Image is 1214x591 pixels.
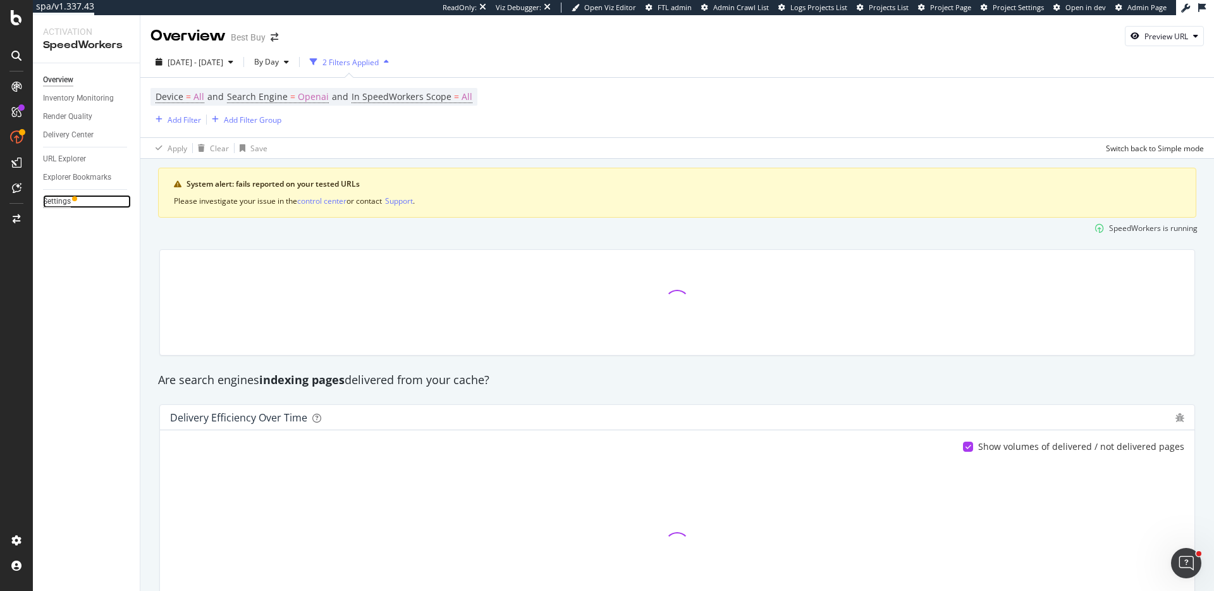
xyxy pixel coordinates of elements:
[43,171,131,184] a: Explorer Bookmarks
[43,92,114,105] div: Inventory Monitoring
[322,57,379,68] div: 2 Filters Applied
[1106,143,1204,154] div: Switch back to Simple mode
[978,440,1184,453] div: Show volumes of delivered / not delivered pages
[187,178,1180,190] div: System alert: fails reported on your tested URLs
[210,143,229,154] div: Clear
[158,168,1196,218] div: warning banner
[43,92,131,105] a: Inventory Monitoring
[227,90,288,103] span: Search Engine
[150,112,201,127] button: Add Filter
[572,3,636,13] a: Open Viz Editor
[918,3,971,13] a: Project Page
[1171,548,1201,578] iframe: Intercom live chat
[993,3,1044,12] span: Project Settings
[778,3,847,13] a: Logs Projects List
[152,372,1203,389] div: Are search engines delivered from your cache?
[701,3,769,13] a: Admin Crawl List
[43,73,131,87] a: Overview
[168,143,187,154] div: Apply
[193,88,204,106] span: All
[168,57,223,68] span: [DATE] - [DATE]
[249,52,294,72] button: By Day
[43,110,131,123] a: Render Quality
[259,372,345,387] strong: indexing pages
[43,152,86,166] div: URL Explorer
[43,128,94,142] div: Delivery Center
[584,3,636,12] span: Open Viz Editor
[443,3,477,13] div: ReadOnly:
[646,3,692,13] a: FTL admin
[156,90,183,103] span: Device
[1101,138,1204,158] button: Switch back to Simple mode
[332,90,348,103] span: and
[713,3,769,12] span: Admin Crawl List
[305,52,394,72] button: 2 Filters Applied
[1175,413,1184,422] div: bug
[1053,3,1106,13] a: Open in dev
[231,31,266,44] div: Best Buy
[352,90,451,103] span: In SpeedWorkers Scope
[658,3,692,12] span: FTL admin
[869,3,909,12] span: Projects List
[857,3,909,13] a: Projects List
[207,112,281,127] button: Add Filter Group
[385,196,413,206] div: Support
[1144,31,1188,42] div: Preview URL
[235,138,267,158] button: Save
[43,195,131,208] a: Settings
[224,115,281,125] div: Add Filter Group
[43,25,130,38] div: Activation
[43,195,71,208] div: Settings
[1065,3,1106,12] span: Open in dev
[43,73,73,87] div: Overview
[249,56,279,67] span: By Day
[1127,3,1167,12] span: Admin Page
[43,110,92,123] div: Render Quality
[297,196,346,206] div: control center
[174,195,1180,207] div: Please investigate your issue in the or contact .
[43,152,131,166] a: URL Explorer
[385,195,413,207] button: Support
[297,195,346,207] button: control center
[43,38,130,53] div: SpeedWorkers
[150,52,238,72] button: [DATE] - [DATE]
[43,171,111,184] div: Explorer Bookmarks
[271,33,278,42] div: arrow-right-arrow-left
[290,90,295,103] span: =
[1115,3,1167,13] a: Admin Page
[207,90,224,103] span: and
[462,88,472,106] span: All
[496,3,541,13] div: Viz Debugger:
[1125,26,1204,46] button: Preview URL
[193,138,229,158] button: Clear
[170,411,307,424] div: Delivery Efficiency over time
[930,3,971,12] span: Project Page
[1109,223,1198,233] div: SpeedWorkers is running
[454,90,459,103] span: =
[790,3,847,12] span: Logs Projects List
[150,138,187,158] button: Apply
[981,3,1044,13] a: Project Settings
[298,88,329,106] span: Openai
[168,115,201,125] div: Add Filter
[186,90,191,103] span: =
[150,25,226,47] div: Overview
[43,128,131,142] a: Delivery Center
[250,143,267,154] div: Save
